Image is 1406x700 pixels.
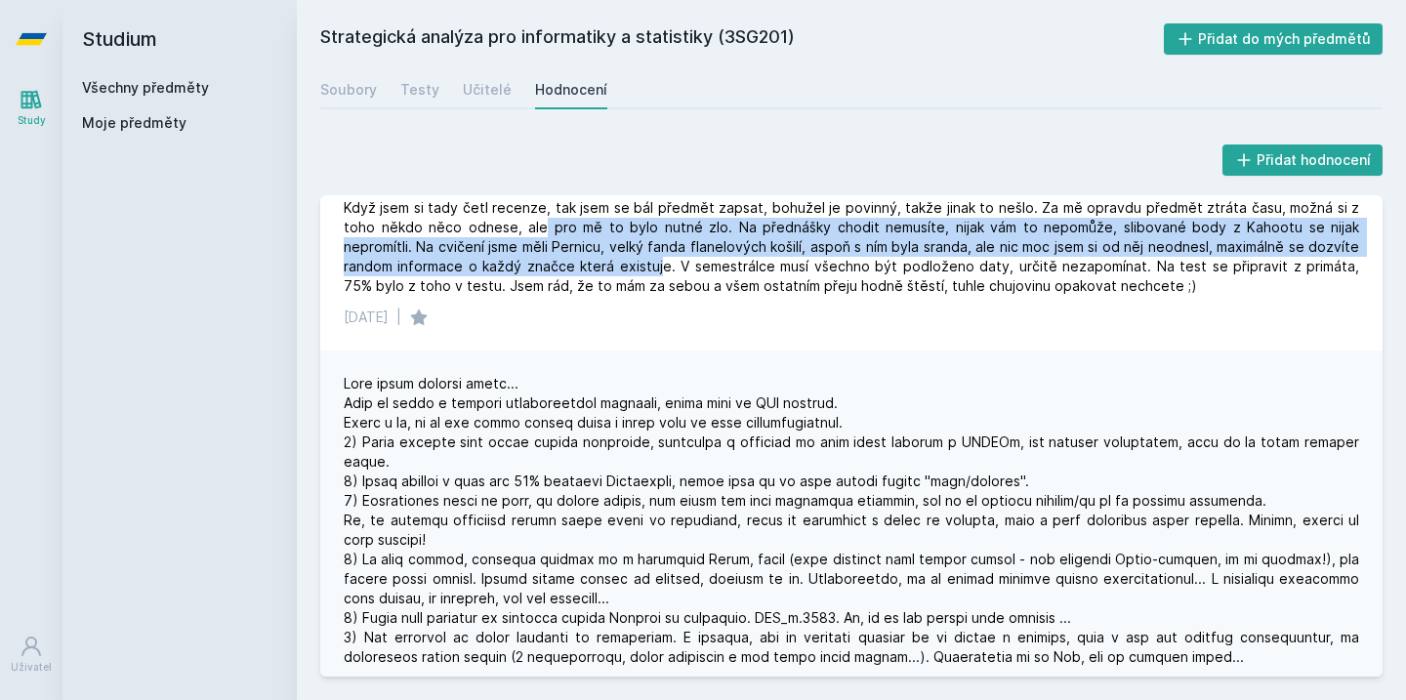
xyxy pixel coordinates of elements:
[82,113,186,133] span: Moje předměty
[535,70,607,109] a: Hodnocení
[4,625,59,684] a: Uživatel
[18,113,46,128] div: Study
[344,198,1359,296] div: Když jsem si tady četl recenze, tak jsem se bál předmět zapsat, bohužel je povinný, takže jinak t...
[400,80,439,100] div: Testy
[400,70,439,109] a: Testy
[320,23,1164,55] h2: Strategická analýza pro informatiky a statistiky (3SG201)
[535,80,607,100] div: Hodnocení
[320,70,377,109] a: Soubory
[1164,23,1384,55] button: Přidat do mých předmětů
[463,70,512,109] a: Učitelé
[396,308,401,327] div: |
[4,78,59,138] a: Study
[320,80,377,100] div: Soubory
[463,80,512,100] div: Učitelé
[11,660,52,675] div: Uživatel
[1222,144,1384,176] button: Přidat hodnocení
[82,79,209,96] a: Všechny předměty
[344,308,389,327] div: [DATE]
